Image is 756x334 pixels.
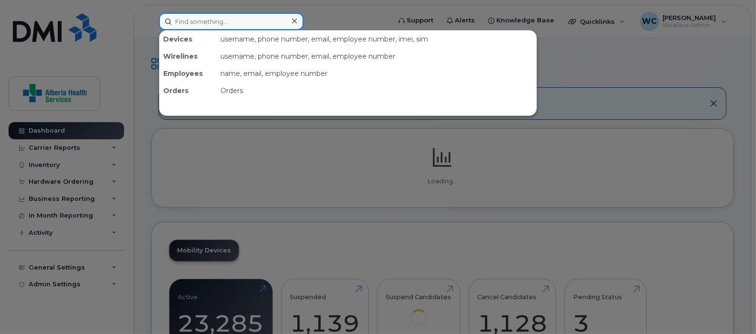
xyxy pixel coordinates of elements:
div: Devices [159,31,217,48]
div: name, email, employee number [217,65,536,82]
div: Orders [159,82,217,99]
div: Wirelines [159,48,217,65]
div: username, phone number, email, employee number [217,48,536,65]
div: username, phone number, email, employee number, imei, sim [217,31,536,48]
div: Orders [217,82,536,99]
div: Employees [159,65,217,82]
